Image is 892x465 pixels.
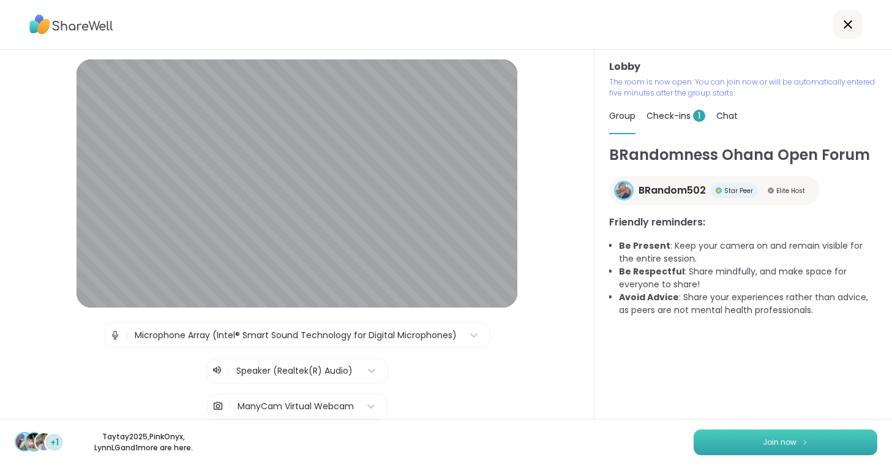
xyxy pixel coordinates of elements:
[50,436,59,449] span: +1
[228,394,231,418] span: |
[75,431,212,453] p: Taytay2025 , PinkOnyx , LynnLG and 1 more are here.
[619,291,679,303] b: Avoid Advice
[29,10,113,39] img: ShareWell Logo
[212,394,223,418] img: Camera
[716,110,738,122] span: Chat
[639,183,706,198] span: BRandom502
[768,187,774,194] img: Elite Host
[619,291,877,317] li: : Share your experiences rather than advice, as peers are not mental health professionals.
[619,265,877,291] li: : Share mindfully, and make space for everyone to share!
[609,215,877,230] h3: Friendly reminders:
[801,439,809,445] img: ShareWell Logomark
[135,329,457,342] div: Microphone Array (Intel® Smart Sound Technology for Digital Microphones)
[609,77,877,99] p: The room is now open. You can join now or will be automatically entered five minutes after the gr...
[647,110,705,122] span: Check-ins
[16,433,33,450] img: Taytay2025
[609,59,877,74] h3: Lobby
[26,433,43,450] img: PinkOnyx
[619,240,877,265] li: : Keep your camera on and remain visible for the entire session.
[110,323,121,347] img: Microphone
[238,400,354,413] div: ManyCam Virtual Webcam
[126,323,129,347] span: |
[776,186,805,195] span: Elite Host
[716,187,722,194] img: Star Peer
[36,433,53,450] img: LynnLG
[619,265,684,278] b: Be Respectful
[693,110,705,122] span: 1
[227,363,230,378] span: |
[763,437,796,448] span: Join now
[609,110,635,122] span: Group
[724,186,753,195] span: Star Peer
[616,183,632,198] img: BRandom502
[619,240,670,252] b: Be Present
[694,429,877,455] button: Join now
[609,144,877,166] h1: BRandomness Ohana Open Forum
[609,176,820,205] a: BRandom502BRandom502Star PeerStar PeerElite HostElite Host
